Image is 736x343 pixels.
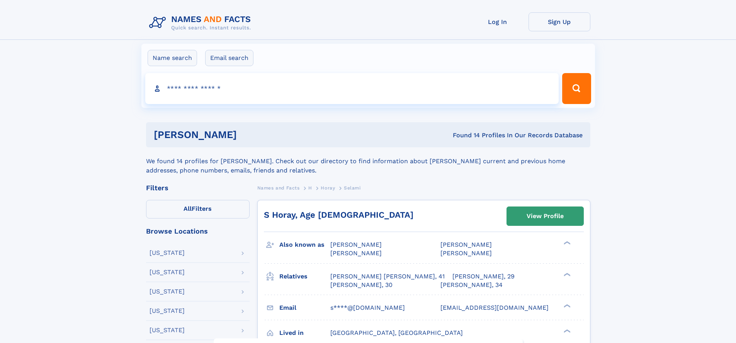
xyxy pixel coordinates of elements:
h3: Relatives [279,270,330,283]
div: [US_STATE] [150,308,185,314]
a: [PERSON_NAME], 29 [452,272,515,281]
a: [PERSON_NAME], 30 [330,281,393,289]
a: Log In [467,12,529,31]
div: [US_STATE] [150,250,185,256]
a: Horay [321,183,335,193]
div: [US_STATE] [150,327,185,333]
a: Names and Facts [257,183,300,193]
a: [PERSON_NAME] [PERSON_NAME], 41 [330,272,445,281]
div: We found 14 profiles for [PERSON_NAME]. Check out our directory to find information about [PERSON... [146,147,590,175]
div: [US_STATE] [150,288,185,295]
span: All [184,205,192,212]
img: Logo Names and Facts [146,12,257,33]
div: Found 14 Profiles In Our Records Database [345,131,583,140]
h3: Also known as [279,238,330,251]
div: ❯ [562,328,571,333]
a: Sign Up [529,12,590,31]
div: ❯ [562,303,571,308]
a: [PERSON_NAME], 34 [440,281,503,289]
div: ❯ [562,272,571,277]
button: Search Button [562,73,591,104]
input: search input [145,73,559,104]
h3: Email [279,301,330,314]
span: Selami [344,185,361,191]
span: [PERSON_NAME] [440,241,492,248]
span: H [308,185,312,191]
span: [GEOGRAPHIC_DATA], [GEOGRAPHIC_DATA] [330,329,463,336]
div: Filters [146,184,250,191]
label: Filters [146,200,250,218]
a: S Horay, Age [DEMOGRAPHIC_DATA] [264,210,413,220]
h3: Lived in [279,326,330,340]
a: View Profile [507,207,583,225]
div: [US_STATE] [150,269,185,275]
div: View Profile [527,207,564,225]
label: Email search [205,50,253,66]
div: ❯ [562,241,571,246]
span: [EMAIL_ADDRESS][DOMAIN_NAME] [440,304,549,311]
h1: [PERSON_NAME] [154,130,345,140]
label: Name search [148,50,197,66]
span: Horay [321,185,335,191]
a: H [308,183,312,193]
span: [PERSON_NAME] [440,249,492,257]
span: [PERSON_NAME] [330,241,382,248]
div: Browse Locations [146,228,250,235]
span: [PERSON_NAME] [330,249,382,257]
